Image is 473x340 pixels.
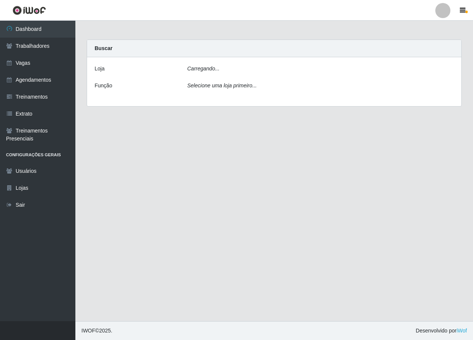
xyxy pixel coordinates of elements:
img: CoreUI Logo [12,6,46,15]
span: Desenvolvido por [416,327,467,335]
strong: Buscar [95,45,112,51]
i: Carregando... [187,66,220,72]
a: iWof [456,328,467,334]
span: IWOF [81,328,95,334]
span: © 2025 . [81,327,112,335]
label: Loja [95,65,104,73]
i: Selecione uma loja primeiro... [187,82,257,88]
label: Função [95,82,112,90]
